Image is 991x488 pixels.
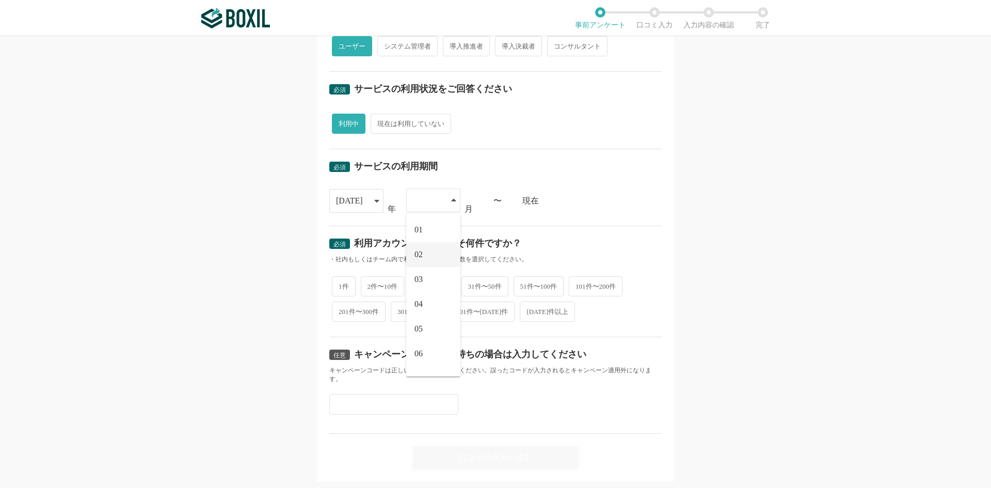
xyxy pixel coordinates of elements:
[493,197,502,205] div: 〜
[736,7,790,29] li: 完了
[332,302,386,322] span: 201件〜300件
[547,36,608,56] span: コンサルタント
[495,36,542,56] span: 導入決裁者
[391,302,444,322] span: 301件〜500件
[332,114,365,134] span: 利用中
[329,255,662,264] div: ・社内もしくはチーム内で利用中のアカウント数を選択してください。
[377,36,438,56] span: システム管理者
[443,36,490,56] span: 導入推進者
[450,302,515,322] span: 501件〜[DATE]件
[332,36,372,56] span: ユーザー
[414,275,423,284] span: 03
[414,250,423,259] span: 02
[414,226,423,234] span: 01
[201,8,270,28] img: ボクシルSaaS_ロゴ
[388,205,396,213] div: 年
[573,7,627,29] li: 事前アンケート
[627,7,681,29] li: 口コミ入力
[465,205,473,213] div: 月
[354,350,586,359] div: キャンペーンコードをお持ちの場合は入力してください
[569,276,622,296] span: 101件〜200件
[332,276,356,296] span: 1件
[333,241,346,248] span: 必須
[371,114,451,134] span: 現在は利用していない
[414,300,423,308] span: 04
[520,302,575,322] span: [DATE]件以上
[414,350,423,358] span: 06
[354,84,512,93] div: サービスの利用状況をご回答ください
[361,276,405,296] span: 2件〜10件
[681,7,736,29] li: 入力内容の確認
[514,276,564,296] span: 51件〜100件
[329,366,662,384] div: キャンペーンコードは正しいコードを入力してください。誤ったコードが入力されるとキャンペーン適用外になります。
[354,162,438,171] div: サービスの利用期間
[333,86,346,93] span: 必須
[354,239,521,248] div: 利用アカウント数はおよそ何件ですか？
[333,164,346,171] span: 必須
[522,197,662,205] div: 現在
[461,276,508,296] span: 31件〜50件
[333,352,346,359] span: 任意
[414,325,423,333] span: 05
[336,190,363,212] div: [DATE]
